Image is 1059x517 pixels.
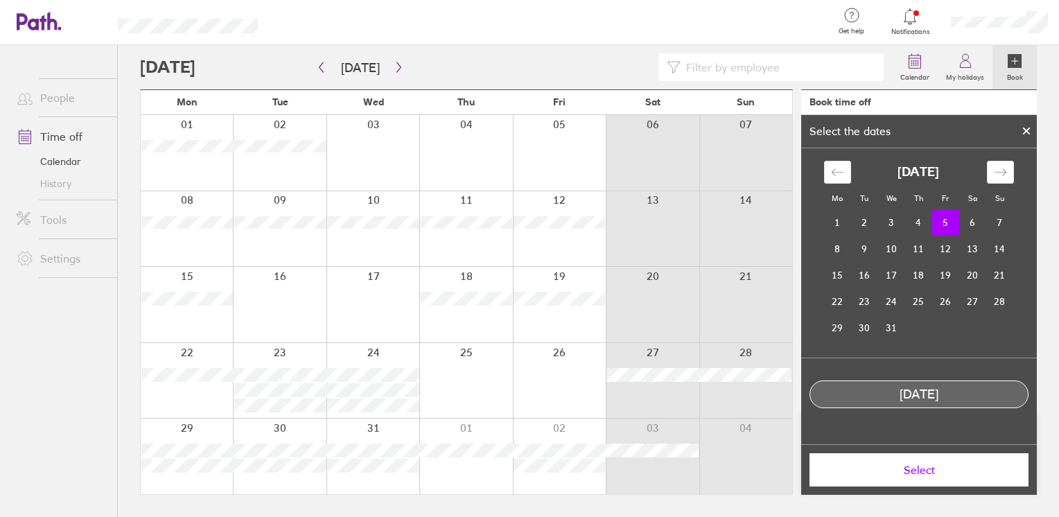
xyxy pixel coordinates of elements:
a: My holidays [938,45,992,89]
td: Sunday, December 28, 2025 [986,288,1013,315]
a: History [6,173,117,195]
a: Tools [6,206,117,234]
button: [DATE] [330,56,391,79]
span: Tue [272,96,288,107]
td: Wednesday, December 31, 2025 [878,315,905,341]
span: Sun [737,96,755,107]
div: Calendar [809,148,1029,358]
span: Wed [363,96,384,107]
td: Thursday, December 11, 2025 [905,236,932,262]
td: Monday, December 8, 2025 [824,236,851,262]
span: Thu [457,96,475,107]
a: Notifications [888,7,933,36]
td: Wednesday, December 17, 2025 [878,262,905,288]
td: Wednesday, December 24, 2025 [878,288,905,315]
label: Calendar [892,69,938,82]
td: Saturday, December 27, 2025 [959,288,986,315]
td: Sunday, December 7, 2025 [986,209,1013,236]
a: Book [992,45,1037,89]
td: Selected. Friday, December 5, 2025 [932,209,959,236]
td: Friday, December 26, 2025 [932,288,959,315]
td: Sunday, December 21, 2025 [986,262,1013,288]
div: Select the dates [801,125,899,137]
td: Friday, December 19, 2025 [932,262,959,288]
span: Select [819,464,1019,476]
label: My holidays [938,69,992,82]
td: Sunday, December 14, 2025 [986,236,1013,262]
td: Monday, December 1, 2025 [824,209,851,236]
td: Monday, December 29, 2025 [824,315,851,341]
td: Saturday, December 13, 2025 [959,236,986,262]
td: Thursday, December 18, 2025 [905,262,932,288]
input: Filter by employee [681,54,876,80]
td: Thursday, December 25, 2025 [905,288,932,315]
small: Su [995,193,1004,203]
td: Saturday, December 6, 2025 [959,209,986,236]
td: Thursday, December 4, 2025 [905,209,932,236]
td: Wednesday, December 3, 2025 [878,209,905,236]
span: Mon [177,96,198,107]
td: Tuesday, December 23, 2025 [851,288,878,315]
a: Calendar [892,45,938,89]
small: Sa [968,193,977,203]
a: Time off [6,123,117,150]
div: Move forward to switch to the next month. [987,161,1014,184]
a: Calendar [6,150,117,173]
small: We [886,193,897,203]
td: Friday, December 12, 2025 [932,236,959,262]
a: People [6,84,117,112]
small: Th [914,193,923,203]
span: Get help [829,27,874,35]
td: Wednesday, December 10, 2025 [878,236,905,262]
td: Tuesday, December 9, 2025 [851,236,878,262]
button: Select [809,453,1029,487]
span: Fri [553,96,566,107]
td: Tuesday, December 30, 2025 [851,315,878,341]
small: Mo [832,193,843,203]
small: Fr [942,193,949,203]
div: Move backward to switch to the previous month. [824,161,851,184]
td: Tuesday, December 2, 2025 [851,209,878,236]
div: [DATE] [810,387,1028,402]
a: Settings [6,245,117,272]
td: Tuesday, December 16, 2025 [851,262,878,288]
small: Tu [860,193,868,203]
td: Saturday, December 20, 2025 [959,262,986,288]
span: Notifications [888,28,933,36]
span: Sat [645,96,660,107]
strong: [DATE] [898,165,939,179]
label: Book [999,69,1031,82]
div: Book time off [809,96,871,107]
td: Monday, December 15, 2025 [824,262,851,288]
td: Monday, December 22, 2025 [824,288,851,315]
